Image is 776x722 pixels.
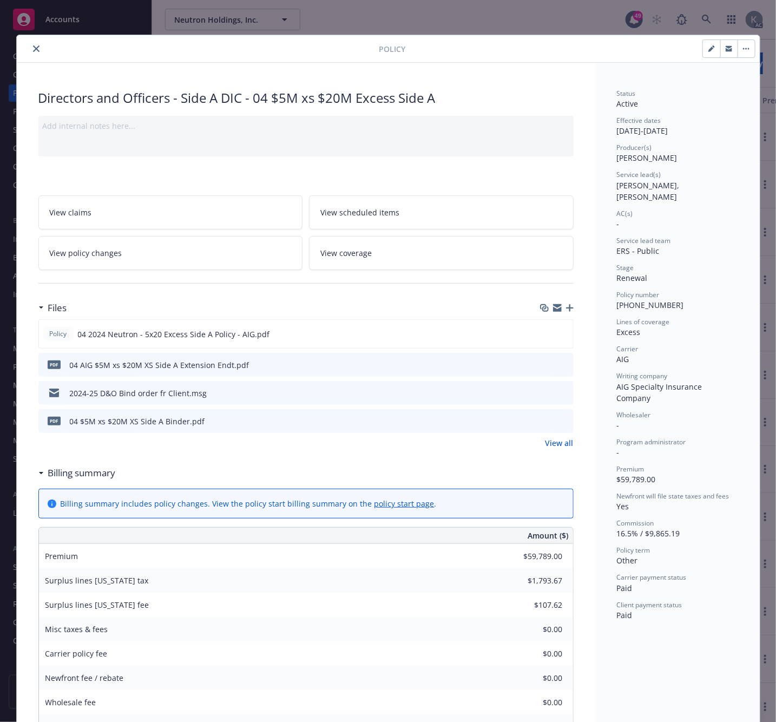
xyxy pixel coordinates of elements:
span: Policy [379,43,406,55]
h3: Billing summary [48,466,116,480]
a: policy start page [374,498,435,509]
span: ERS - Public [617,246,660,256]
span: Wholesaler [617,410,651,419]
h3: Files [48,301,67,315]
button: download file [542,359,551,371]
span: - [617,219,620,229]
span: Policy term [617,546,650,555]
input: 0.00 [499,548,569,565]
span: Writing company [617,371,668,380]
span: Misc taxes & fees [45,624,108,634]
a: View claims [38,195,303,229]
span: View scheduled items [320,207,399,218]
div: Billing summary includes policy changes. View the policy start billing summary on the . [61,498,437,509]
span: Carrier payment status [617,573,687,582]
span: Policy number [617,290,660,299]
span: - [617,420,620,430]
div: 04 $5M xs $20M XS Side A Binder.pdf [70,416,205,427]
div: Directors and Officers - Side A DIC - 04 $5M xs $20M Excess Side A [38,89,574,107]
span: 16.5% / $9,865.19 [617,528,680,539]
span: Newfront will file state taxes and fees [617,491,729,501]
span: Paid [617,610,633,620]
input: 0.00 [499,573,569,589]
span: Service lead team [617,236,671,245]
span: pdf [48,360,61,369]
a: View scheduled items [309,195,574,229]
span: Premium [45,551,78,561]
span: [PHONE_NUMBER] [617,300,684,310]
span: Renewal [617,273,648,283]
span: Lines of coverage [617,317,670,326]
span: Status [617,89,636,98]
span: Premium [617,464,645,474]
span: Effective dates [617,116,661,125]
input: 0.00 [499,621,569,638]
div: Excess [617,326,738,338]
div: Add internal notes here... [43,120,569,132]
span: View coverage [320,247,372,259]
span: Wholesale fee [45,697,96,707]
input: 0.00 [499,670,569,686]
span: Program administrator [617,437,686,447]
button: preview file [559,329,569,340]
span: pdf [48,417,61,425]
button: close [30,42,43,55]
span: $59,789.00 [617,474,656,484]
span: Paid [617,583,633,593]
span: AC(s) [617,209,633,218]
div: 04 AIG $5M xs $20M XS Side A Extension Endt.pdf [70,359,249,371]
input: 0.00 [499,694,569,711]
span: Surplus lines [US_STATE] tax [45,575,149,586]
span: Service lead(s) [617,170,661,179]
div: Billing summary [38,466,116,480]
span: Active [617,99,639,109]
span: View claims [50,207,92,218]
button: download file [542,329,550,340]
button: download file [542,416,551,427]
span: Carrier policy fee [45,648,108,659]
span: Surplus lines [US_STATE] fee [45,600,149,610]
span: Newfront fee / rebate [45,673,124,683]
span: - [617,447,620,457]
span: Policy [48,329,69,339]
span: AIG [617,354,629,364]
button: preview file [560,359,569,371]
span: Stage [617,263,634,272]
a: View coverage [309,236,574,270]
div: 2024-25 D&O Bind order fr Client.msg [70,388,207,399]
div: Files [38,301,67,315]
button: download file [542,388,551,399]
button: preview file [560,416,569,427]
span: Amount ($) [528,530,569,541]
div: [DATE] - [DATE] [617,116,738,136]
span: [PERSON_NAME] [617,153,678,163]
span: Client payment status [617,600,682,609]
a: View all [545,437,574,449]
input: 0.00 [499,597,569,613]
span: View policy changes [50,247,122,259]
span: Producer(s) [617,143,652,152]
span: Other [617,555,638,566]
a: View policy changes [38,236,303,270]
span: Commission [617,518,654,528]
span: Yes [617,501,629,511]
button: preview file [560,388,569,399]
span: 04 2024 Neutron - 5x20 Excess Side A Policy - AIG.pdf [78,329,270,340]
span: Carrier [617,344,639,353]
span: [PERSON_NAME], [PERSON_NAME] [617,180,682,202]
span: AIG Specialty Insurance Company [617,382,705,403]
input: 0.00 [499,646,569,662]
